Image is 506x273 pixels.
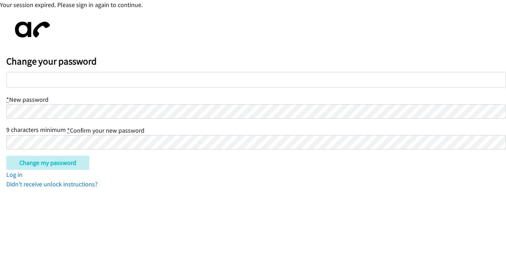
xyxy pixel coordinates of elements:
h2: Change your password [6,55,506,67]
a: Didn't receive unlock instructions? [6,180,98,188]
a: Log in [6,171,22,179]
abbr: required [67,126,70,134]
img: aphone-8a226864a2ddd6a5e75d1ebefc011f4aa8f32683c2d82f3fb0802fe031f96514.svg [6,16,56,44]
label: Confirm your new password [67,126,144,134]
label: New password [6,95,48,104]
abbr: required [6,95,9,104]
span: 9 characters minimum [6,126,66,134]
input: Change my password [6,156,89,170]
